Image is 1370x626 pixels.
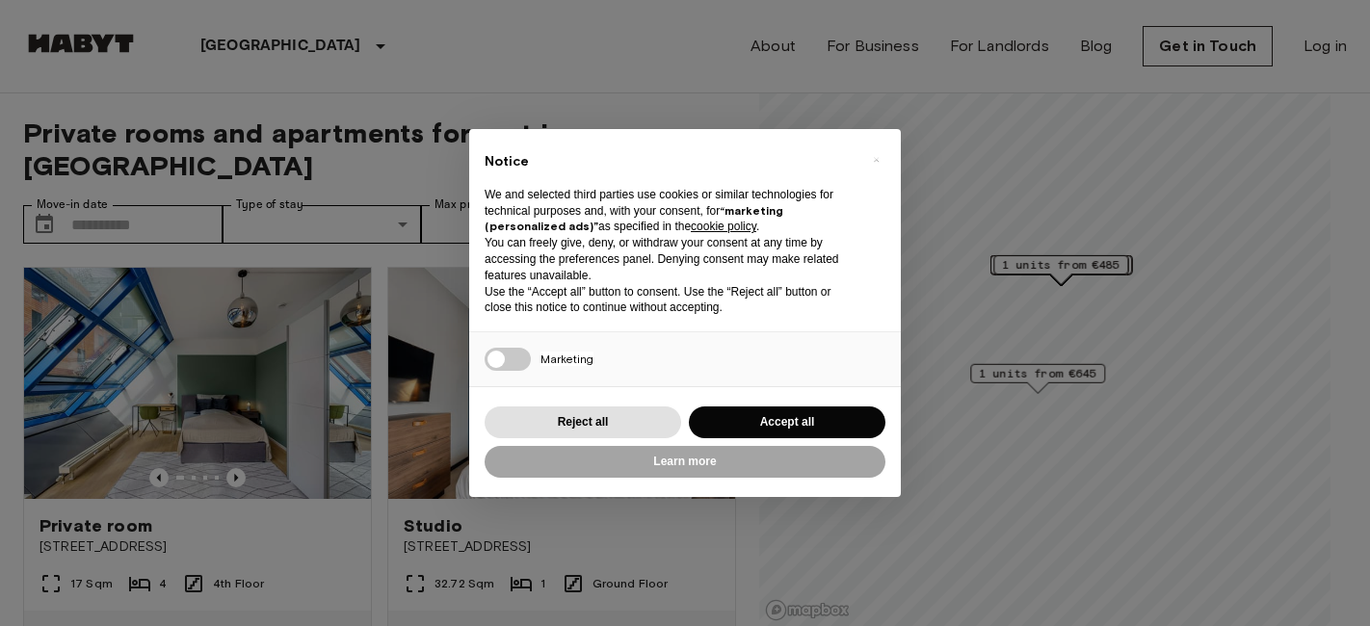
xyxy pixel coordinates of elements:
button: Close this notice [860,144,891,175]
h2: Notice [485,152,855,171]
p: Use the “Accept all” button to consent. Use the “Reject all” button or close this notice to conti... [485,284,855,317]
p: We and selected third parties use cookies or similar technologies for technical purposes and, wit... [485,187,855,235]
a: cookie policy [691,220,756,233]
button: Learn more [485,446,885,478]
button: Reject all [485,406,681,438]
p: You can freely give, deny, or withdraw your consent at any time by accessing the preferences pane... [485,235,855,283]
strong: “marketing (personalized ads)” [485,203,783,234]
button: Accept all [689,406,885,438]
span: Marketing [540,352,593,366]
span: × [873,148,880,171]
